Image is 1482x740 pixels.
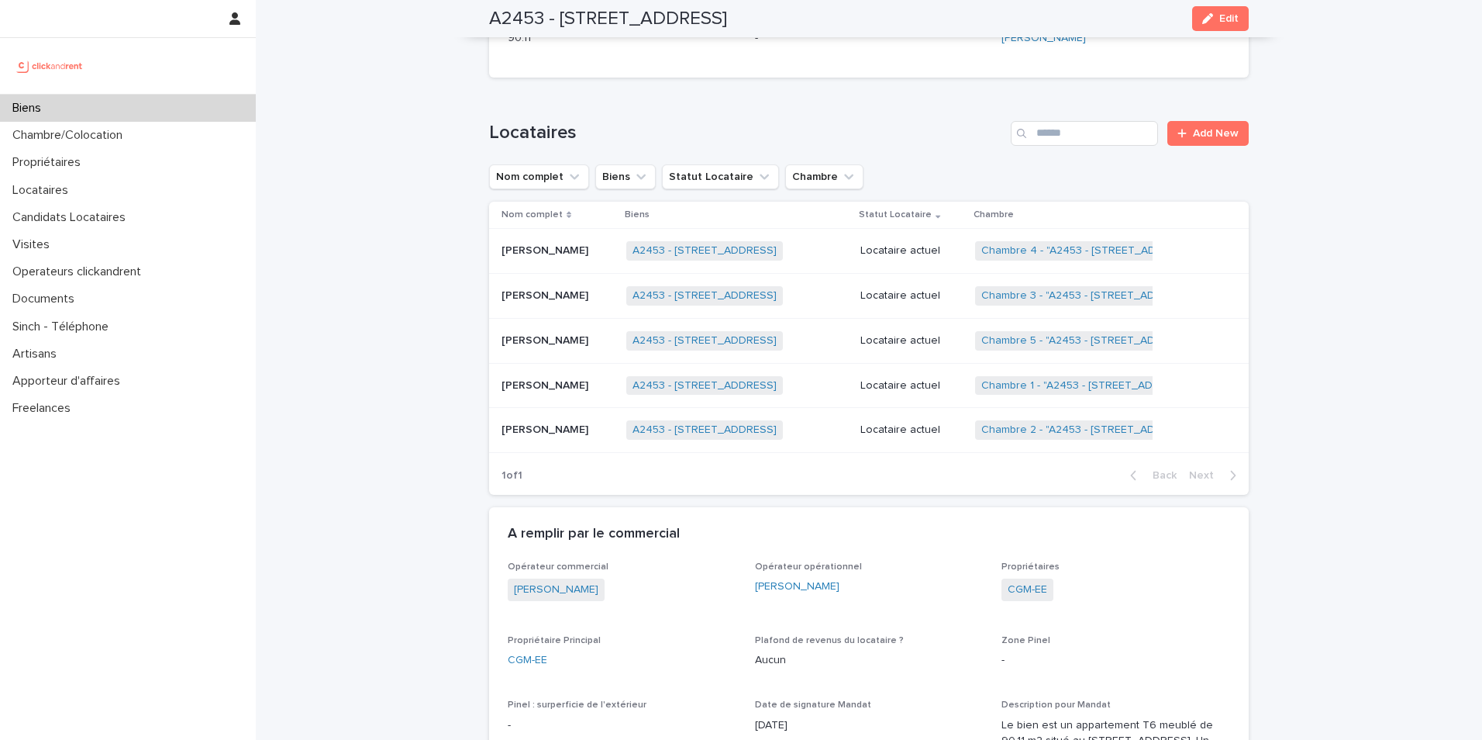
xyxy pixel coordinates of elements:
p: [PERSON_NAME] [501,420,591,437]
span: Pinel : surperficie de l'extérieur [508,700,646,710]
p: Statut Locataire [859,206,932,223]
p: Artisans [6,347,69,361]
tr: [PERSON_NAME][PERSON_NAME] A2453 - [STREET_ADDRESS] Locataire actuelChambre 2 - "A2453 - [STREET_... [489,408,1249,453]
tr: [PERSON_NAME][PERSON_NAME] A2453 - [STREET_ADDRESS] Locataire actuelChambre 3 - "A2453 - [STREET_... [489,274,1249,319]
p: - [1001,652,1230,669]
p: Biens [6,101,53,116]
p: Locataire actuel [860,289,963,303]
p: Visites [6,237,62,252]
h2: A remplir par le commercial [508,526,680,543]
button: Back [1118,469,1183,482]
button: Nom complet [489,164,589,189]
span: Propriétaires [1001,562,1060,572]
p: Aucun [755,652,984,669]
p: Freelances [6,401,83,416]
p: Candidats Locataires [6,210,138,225]
img: UCB0brd3T0yccxBKYDjQ [12,50,88,81]
p: Locataire actuel [860,379,963,392]
tr: [PERSON_NAME][PERSON_NAME] A2453 - [STREET_ADDRESS] Locataire actuelChambre 4 - "A2453 - [STREET_... [489,229,1249,274]
a: A2453 - [STREET_ADDRESS] [632,244,777,258]
button: Statut Locataire [662,164,779,189]
input: Search [1011,121,1158,146]
tr: [PERSON_NAME][PERSON_NAME] A2453 - [STREET_ADDRESS] Locataire actuelChambre 5 - "A2453 - [STREET_... [489,318,1249,363]
button: Next [1183,469,1249,482]
a: Chambre 1 - "A2453 - [STREET_ADDRESS]" [981,379,1194,392]
p: [DATE] [755,718,984,734]
a: [PERSON_NAME] [1001,30,1086,47]
p: [PERSON_NAME] [501,241,591,258]
p: [PERSON_NAME] [501,331,591,348]
p: 1 of 1 [489,457,535,495]
h2: A2453 - [STREET_ADDRESS] [489,8,727,30]
a: Chambre 5 - "A2453 - [STREET_ADDRESS]" [981,334,1197,348]
a: A2453 - [STREET_ADDRESS] [632,334,777,348]
a: CGM-EE [508,652,547,669]
span: Propriétaire Principal [508,636,601,645]
span: Opérateur commercial [508,562,608,572]
p: Documents [6,292,87,306]
button: Chambre [785,164,863,189]
button: Biens [595,164,656,189]
p: Chambre [974,206,1014,223]
span: Add New [1193,128,1239,139]
span: Date de signature Mandat [755,700,871,710]
a: A2453 - [STREET_ADDRESS] [632,379,777,392]
button: Edit [1192,6,1249,31]
p: - [755,30,984,47]
h1: Locataires [489,122,1005,144]
a: A2453 - [STREET_ADDRESS] [632,424,777,437]
p: Sinch - Téléphone [6,320,121,334]
tr: [PERSON_NAME][PERSON_NAME] A2453 - [STREET_ADDRESS] Locataire actuelChambre 1 - "A2453 - [STREET_... [489,363,1249,408]
p: Apporteur d'affaires [6,374,133,389]
p: Propriétaires [6,155,93,170]
span: Description pour Mandat [1001,700,1111,710]
a: Chambre 3 - "A2453 - [STREET_ADDRESS]" [981,289,1197,303]
a: [PERSON_NAME] [514,582,598,598]
p: [PERSON_NAME] [501,376,591,392]
span: Edit [1219,13,1239,24]
p: Locataires [6,183,81,198]
p: Biens [625,206,650,223]
p: - [508,718,736,734]
p: Chambre/Colocation [6,128,135,143]
span: Back [1143,470,1177,481]
a: Add New [1167,121,1249,146]
p: Locataire actuel [860,244,963,258]
span: Opérateur opérationnel [755,562,862,572]
a: Chambre 2 - "A2453 - [STREET_ADDRESS]" [981,424,1197,437]
a: [PERSON_NAME] [755,579,839,595]
span: Next [1189,470,1223,481]
span: Plafond de revenus du locataire ? [755,636,904,645]
a: CGM-EE [1008,582,1047,598]
p: Locataire actuel [860,334,963,348]
a: A2453 - [STREET_ADDRESS] [632,289,777,303]
a: Chambre 4 - "A2453 - [STREET_ADDRESS]" [981,244,1198,258]
p: 90.11 [508,30,736,47]
p: Nom complet [501,206,563,223]
span: Zone Pinel [1001,636,1050,645]
p: Operateurs clickandrent [6,265,153,279]
p: [PERSON_NAME] [501,286,591,303]
p: Locataire actuel [860,424,963,437]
